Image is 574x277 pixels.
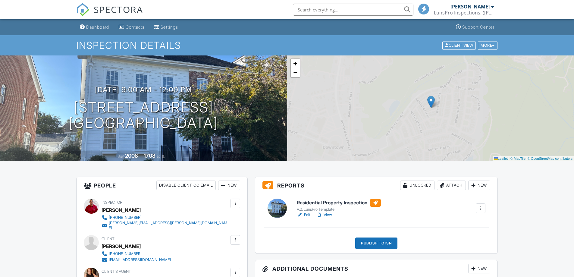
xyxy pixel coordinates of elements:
[400,181,434,190] div: Unlocked
[118,154,124,159] span: Built
[291,59,300,68] a: Zoom in
[293,69,297,76] span: −
[156,154,165,159] span: sq. ft.
[76,3,89,16] img: The Best Home Inspection Software - Spectora
[442,41,476,49] div: Client View
[427,96,435,108] img: Marker
[316,212,332,218] a: View
[109,257,171,262] div: [EMAIL_ADDRESS][DOMAIN_NAME]
[494,157,508,160] a: Leaflet
[297,199,381,207] h6: Residential Property Inspection
[109,251,142,256] div: [PHONE_NUMBER]
[291,68,300,77] a: Zoom out
[156,181,216,190] div: Disable Client CC Email
[76,40,498,51] h1: Inspection Details
[86,24,109,30] div: Dashboard
[293,4,413,16] input: Search everything...
[453,22,497,33] a: Support Center
[297,212,310,218] a: Edit
[152,22,180,33] a: Settings
[109,215,142,220] div: [PHONE_NUMBER]
[355,238,397,249] div: Publish to ISN
[102,221,229,230] a: [PERSON_NAME][EMAIL_ADDRESS][PERSON_NAME][DOMAIN_NAME]
[94,3,143,16] span: SPECTORA
[102,251,171,257] a: [PHONE_NUMBER]
[478,41,497,49] div: More
[69,99,218,131] h1: [STREET_ADDRESS] [GEOGRAPHIC_DATA]
[95,86,192,94] h3: [DATE] 9:00 am - 12:00 pm
[77,22,111,33] a: Dashboard
[102,269,131,274] span: Client's Agent
[77,177,247,194] h3: People
[102,200,122,205] span: Inspector
[434,10,494,16] div: LunsPro Inspections: (Charlotte)
[102,206,141,215] div: [PERSON_NAME]
[109,221,229,230] div: [PERSON_NAME][EMAIL_ADDRESS][PERSON_NAME][DOMAIN_NAME]
[102,237,114,241] span: Client
[528,157,572,160] a: © OpenStreetMap contributors
[509,157,510,160] span: |
[297,207,381,212] div: V.2. LunsPro Template
[218,181,240,190] div: New
[144,153,155,159] div: 1708
[255,177,498,194] h3: Reports
[102,257,171,263] a: [EMAIL_ADDRESS][DOMAIN_NAME]
[125,153,138,159] div: 2008
[297,199,381,212] a: Residential Property Inspection V.2. LunsPro Template
[468,181,490,190] div: New
[510,157,527,160] a: © MapTiler
[450,4,490,10] div: [PERSON_NAME]
[116,22,147,33] a: Contacts
[102,242,141,251] div: [PERSON_NAME]
[442,43,477,47] a: Client View
[76,8,143,21] a: SPECTORA
[437,181,466,190] div: Attach
[161,24,178,30] div: Settings
[102,215,229,221] a: [PHONE_NUMBER]
[462,24,494,30] div: Support Center
[293,60,297,67] span: +
[126,24,145,30] div: Contacts
[468,264,490,273] div: New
